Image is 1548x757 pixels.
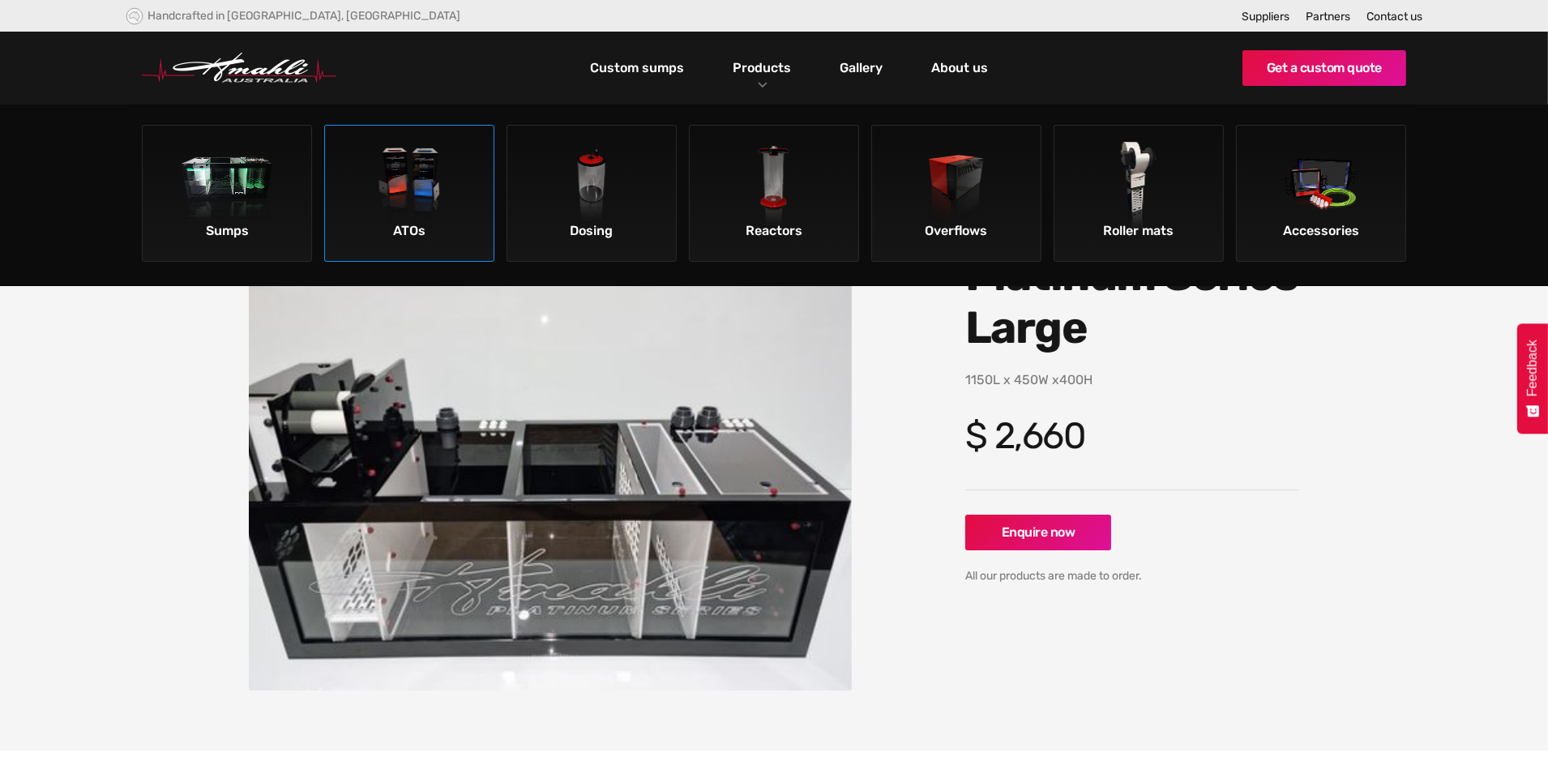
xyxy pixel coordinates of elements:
img: Reactors [729,142,820,233]
img: Platinum Series Large [249,208,852,691]
a: Suppliers [1242,10,1289,24]
h1: Platinum Series Large [965,249,1299,354]
a: SumpsSumps [142,125,312,262]
a: Enquire now [965,515,1111,550]
img: Dosing [546,142,638,233]
a: ATOsATOs [324,125,494,262]
img: Overflows [911,142,1003,233]
img: ATOs [364,142,455,233]
span: Feedback [1525,340,1540,396]
a: home [142,53,336,83]
div: Sumps [147,217,307,245]
div: Roller mats [1058,217,1219,245]
a: open lightbox [249,208,852,691]
img: Roller mats [1093,142,1185,233]
a: DosingDosing [507,125,677,262]
a: About us [928,54,993,82]
a: Custom sumps [587,54,689,82]
div: Products [721,32,804,105]
div: ATOs [329,217,490,245]
div: All our products are made to order. [965,567,1299,586]
div: Accessories [1241,217,1401,245]
div: Reactors [694,217,854,245]
a: Products [729,56,796,79]
a: OverflowsOverflows [871,125,1041,262]
a: Partners [1306,10,1350,24]
img: Accessories [1275,142,1366,233]
a: Get a custom quote [1242,50,1406,86]
div: Overflows [876,217,1037,245]
a: AccessoriesAccessories [1236,125,1406,262]
div: Handcrafted in [GEOGRAPHIC_DATA], [GEOGRAPHIC_DATA] [148,9,460,23]
a: Contact us [1366,10,1422,24]
h4: $ 2,660 [965,414,1299,457]
a: ReactorsReactors [689,125,859,262]
img: Sumps [182,142,273,233]
a: Gallery [836,54,887,82]
nav: Products [126,105,1422,286]
p: 1150L x 450W x400H [965,370,1299,390]
div: Dosing [511,217,672,245]
button: Feedback - Show survey [1517,323,1548,434]
a: Roller matsRoller mats [1054,125,1224,262]
img: Hmahli Australia Logo [142,53,336,83]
